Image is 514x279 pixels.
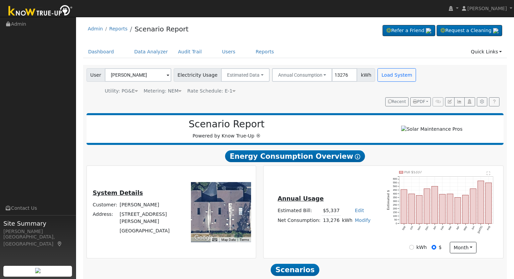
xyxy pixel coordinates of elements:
[425,225,430,231] text: Dec
[405,170,422,174] text: Pull $5337
[393,200,397,203] text: 300
[393,177,397,180] text: 600
[377,68,416,82] button: Load System
[129,46,173,58] a: Data Analyzer
[464,97,475,107] button: Login As
[355,154,360,159] i: Show Help
[410,226,414,230] text: Oct
[489,97,499,107] a: Help Link
[217,46,241,58] a: Users
[272,68,333,82] button: Annual Consumption
[383,25,435,36] a: Refer a Friend
[193,233,215,242] a: Open this area in Google Maps (opens a new window)
[401,126,462,133] img: Solar Maintenance Pros
[57,241,63,247] a: Map
[93,119,360,130] h2: Scenario Report
[212,237,217,242] button: Keyboard shortcuts
[445,97,455,107] button: Edit User
[416,244,427,251] label: kWh
[467,6,507,11] span: [PERSON_NAME]
[355,218,371,223] a: Modify
[393,211,397,214] text: 150
[225,150,365,162] span: Energy Consumption Overview
[276,206,322,216] td: Estimated Bill:
[173,46,207,58] a: Audit Trail
[487,171,491,175] text: 
[119,210,182,226] td: [STREET_ADDRESS][PERSON_NAME]
[341,215,353,225] td: kWh
[424,188,430,224] rect: onclick=""
[393,214,397,218] text: 100
[478,226,484,234] text: [DATE]
[221,237,236,242] button: Map Data
[88,26,103,31] a: Admin
[466,46,507,58] a: Quick Links
[119,200,182,210] td: [PERSON_NAME]
[477,97,487,107] button: Settings
[387,190,390,210] text: Estimated $
[92,200,119,210] td: Customer:
[393,207,397,210] text: 200
[134,25,189,33] a: Scenario Report
[456,225,460,230] text: Apr
[454,97,465,107] button: Multi-Series Graph
[393,181,397,184] text: 550
[83,46,119,58] a: Dashboard
[35,268,41,273] img: retrieve
[144,87,181,95] div: Metering: NEM
[276,215,322,225] td: Net Consumption:
[277,195,323,202] u: Annual Usage
[478,181,484,224] rect: onclick=""
[3,219,72,228] span: Site Summary
[493,28,498,33] img: retrieve
[394,218,397,221] text: 50
[322,206,341,216] td: $5,337
[385,97,409,107] button: Recent
[409,245,414,250] input: kWh
[105,87,138,95] div: Utility: PG&E
[322,215,341,225] td: 13,276
[105,68,171,82] input: Select a User
[92,210,119,226] td: Address:
[240,238,249,242] a: Terms (opens in new tab)
[393,203,397,206] text: 250
[401,189,407,224] rect: onclick=""
[450,242,476,253] button: month
[271,264,319,276] span: Scenarios
[393,196,397,199] text: 350
[87,68,105,82] span: User
[455,197,461,224] rect: onclick=""
[5,4,76,19] img: Know True-Up
[426,28,431,33] img: retrieve
[174,68,221,82] span: Electricity Usage
[410,97,431,107] button: PDF
[355,208,364,213] a: Edit
[417,225,422,231] text: Nov
[221,68,270,82] button: Estimated Data
[3,233,72,248] div: [GEOGRAPHIC_DATA], [GEOGRAPHIC_DATA]
[463,225,468,231] text: May
[487,226,491,231] text: Aug
[470,188,476,224] rect: onclick=""
[447,194,454,224] rect: onclick=""
[401,226,406,231] text: Sep
[432,245,436,250] input: $
[109,26,127,31] a: Reports
[251,46,279,58] a: Reports
[486,183,492,224] rect: onclick=""
[471,226,475,231] text: Jun
[393,185,397,188] text: 500
[439,244,442,251] label: $
[357,68,375,82] span: kWh
[440,194,446,224] rect: onclick=""
[119,226,182,236] td: [GEOGRAPHIC_DATA]
[193,233,215,242] img: Google
[432,186,438,224] rect: onclick=""
[93,189,143,196] u: System Details
[187,88,236,94] span: Alias: None
[413,99,425,104] span: PDF
[416,195,422,224] rect: onclick=""
[433,226,437,231] text: Jan
[393,192,397,195] text: 400
[90,119,364,139] div: Powered by Know True-Up ®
